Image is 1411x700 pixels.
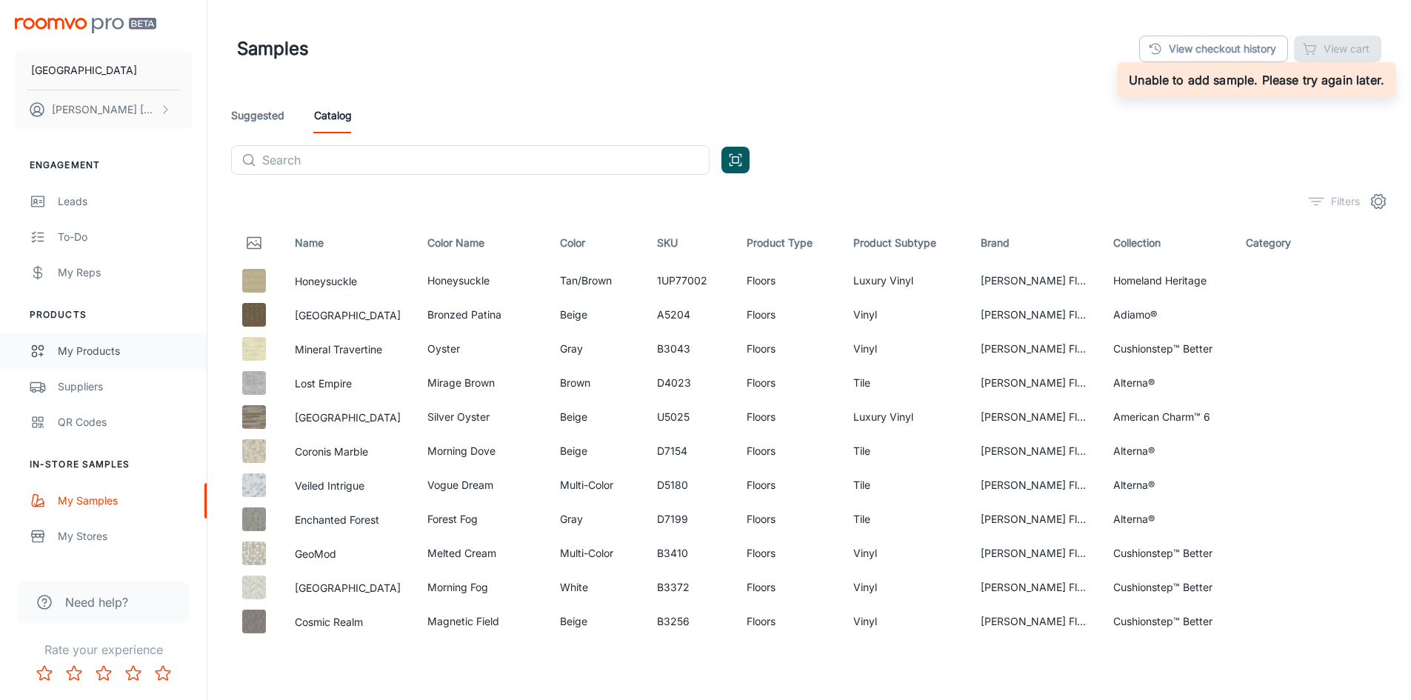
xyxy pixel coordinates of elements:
th: Color Name [416,222,548,264]
td: Multi-Color [548,536,645,570]
td: Floors [735,264,841,298]
td: Cushionstep™ Better [1101,536,1234,570]
th: SKU [645,222,735,264]
td: Forest Fog [416,502,548,536]
td: Floors [735,502,841,536]
button: Honeysuckle [295,273,357,290]
button: Veiled Intrigue [295,478,364,494]
p: [PERSON_NAME] [PERSON_NAME] [52,101,156,118]
button: Rate 2 star [59,659,89,688]
td: B3043 [645,332,735,366]
td: Vinyl [841,298,969,332]
td: Cushionstep™ Better [1101,332,1234,366]
td: [PERSON_NAME] Flooring [969,264,1101,298]
td: Floors [735,639,841,673]
button: [GEOGRAPHIC_DATA] [295,410,401,426]
div: My Reps [58,264,192,281]
th: Product Subtype [841,222,969,264]
td: A5204 [645,298,735,332]
td: D5180 [645,468,735,502]
td: Silver Oyster [416,400,548,434]
td: Floors [735,400,841,434]
th: Name [283,222,416,264]
td: Luxury Vinyl [841,400,969,434]
td: Mirage Brown [416,366,548,400]
td: Melted Cream [416,536,548,570]
th: Color [548,222,645,264]
button: [PERSON_NAME] [PERSON_NAME] [15,90,192,129]
button: Coronis Marble [295,444,368,460]
td: [PERSON_NAME] Flooring [969,604,1101,639]
td: Floors [735,366,841,400]
td: [PERSON_NAME] Flooring [969,536,1101,570]
div: My Products [58,343,192,359]
button: Open QR code scanner [721,147,750,173]
td: Tan/Brown [548,264,645,298]
td: Tile [841,366,969,400]
td: Floors [735,536,841,570]
td: Tile [841,434,969,468]
td: Beige [548,434,645,468]
td: [PERSON_NAME] Flooring [969,400,1101,434]
td: Vinyl [841,639,969,673]
p: Rate your experience [12,641,195,659]
div: QR Codes [58,414,192,430]
button: Rate 1 star [30,659,59,688]
td: White [548,570,645,604]
td: American Charm™ 6 [1101,400,1234,434]
td: Tile [841,502,969,536]
td: Floors [735,298,841,332]
td: Gray [548,502,645,536]
button: Cosmic Realm [295,614,363,630]
button: Rate 3 star [89,659,119,688]
td: B3256 [645,604,735,639]
button: Rate 4 star [119,659,148,688]
th: Brand [969,222,1101,264]
div: My Stores [58,528,192,544]
td: Vinyl [841,536,969,570]
td: Luxury Vinyl [841,264,969,298]
a: Suggested [231,98,284,133]
div: Leads [58,193,192,210]
td: U5025 [645,400,735,434]
td: Alterna® [1101,366,1234,400]
td: Bronzed Patina [416,298,548,332]
td: Floors [735,332,841,366]
td: Alterna® [1101,502,1234,536]
td: Vinyl [841,332,969,366]
button: [GEOGRAPHIC_DATA] [15,51,192,90]
td: White [548,639,645,673]
img: Roomvo PRO Beta [15,18,156,33]
td: Adiamo® [1101,298,1234,332]
td: D7154 [645,434,735,468]
button: Mineral Travertine [295,341,382,358]
td: [PERSON_NAME] Flooring [969,502,1101,536]
td: Progressions™ [1101,639,1234,673]
a: Catalog [314,98,352,133]
td: [PERSON_NAME] Flooring [969,639,1101,673]
button: [GEOGRAPHIC_DATA] [295,580,401,596]
th: Product Type [735,222,841,264]
button: Rate 5 star [148,659,178,688]
td: Vogue Dream [416,468,548,502]
td: Floors [735,434,841,468]
td: Almond [416,639,548,673]
td: [PERSON_NAME] Flooring [969,570,1101,604]
h6: Unable to add sample. Please try again later. [1129,71,1384,89]
div: Suppliers [58,379,192,395]
button: Enchanted Forest [295,512,379,528]
input: Search [262,145,710,175]
div: My Samples [58,493,192,509]
td: B3410 [645,536,735,570]
td: Tile [841,468,969,502]
td: Floors [735,468,841,502]
td: Alterna® [1101,434,1234,468]
p: [GEOGRAPHIC_DATA] [31,62,137,79]
svg: Thumbnail [245,234,263,252]
td: Cushionstep™ Better [1101,604,1234,639]
td: Beige [548,400,645,434]
button: settings [1364,187,1393,216]
td: Alterna® [1101,468,1234,502]
td: Cushionstep™ Better [1101,570,1234,604]
h1: Samples [237,36,309,62]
